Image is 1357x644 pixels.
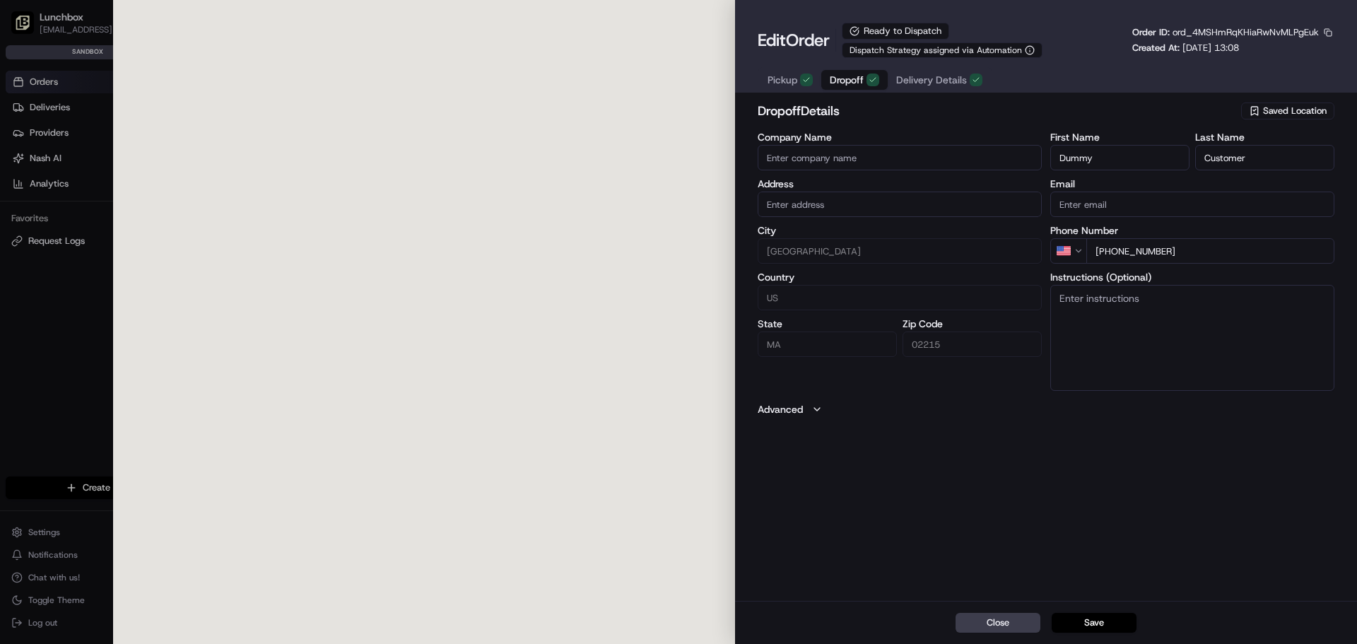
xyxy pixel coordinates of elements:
[758,285,1042,310] input: Enter country
[1195,145,1334,170] input: Enter last name
[758,226,1042,235] label: City
[48,135,232,149] div: Start new chat
[903,319,1042,329] label: Zip Code
[114,199,233,225] a: 💻API Documentation
[14,135,40,160] img: 1736555255976-a54dd68f-1ca7-489b-9aae-adbdc363a1c4
[758,145,1042,170] input: Enter company name
[100,239,171,250] a: Powered byPylon
[768,73,797,87] span: Pickup
[758,402,803,416] label: Advanced
[758,101,1238,121] h2: dropoff Details
[1050,132,1189,142] label: First Name
[830,73,864,87] span: Dropoff
[1132,42,1239,54] p: Created At:
[1050,145,1189,170] input: Enter first name
[896,73,967,87] span: Delivery Details
[758,319,897,329] label: State
[758,272,1042,282] label: Country
[758,192,1042,217] input: 403 Park Dr, Boston, MA 02215, USA
[240,139,257,156] button: Start new chat
[956,613,1040,633] button: Close
[1050,192,1334,217] input: Enter email
[758,179,1042,189] label: Address
[1050,179,1334,189] label: Email
[1241,101,1334,121] button: Saved Location
[8,199,114,225] a: 📗Knowledge Base
[14,206,25,218] div: 📗
[1182,42,1239,54] span: [DATE] 13:08
[758,132,1042,142] label: Company Name
[48,149,179,160] div: We're available if you need us!
[14,57,257,79] p: Welcome 👋
[758,238,1042,264] input: Enter city
[14,14,42,42] img: Nash
[141,240,171,250] span: Pylon
[37,91,233,106] input: Clear
[134,205,227,219] span: API Documentation
[1195,132,1334,142] label: Last Name
[1132,26,1319,39] p: Order ID:
[1050,226,1334,235] label: Phone Number
[28,205,108,219] span: Knowledge Base
[1050,272,1334,282] label: Instructions (Optional)
[1052,613,1136,633] button: Save
[1086,238,1334,264] input: Enter phone number
[786,29,830,52] span: Order
[119,206,131,218] div: 💻
[758,332,897,357] input: Enter state
[758,29,830,52] h1: Edit
[1173,26,1319,38] span: ord_4MSHmRqKHiaRwNvMLPgEuk
[758,402,1334,416] button: Advanced
[903,332,1042,357] input: Enter zip code
[842,23,949,40] div: Ready to Dispatch
[842,42,1042,58] button: Dispatch Strategy assigned via Automation
[850,45,1022,56] span: Dispatch Strategy assigned via Automation
[1263,105,1327,117] span: Saved Location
